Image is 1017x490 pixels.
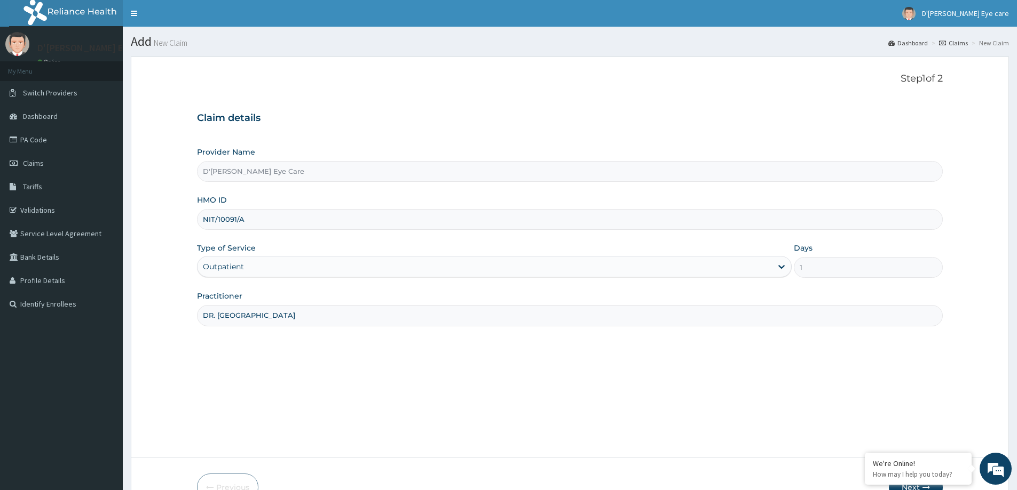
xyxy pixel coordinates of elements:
[20,53,43,80] img: d_794563401_company_1708531726252_794563401
[197,113,943,124] h3: Claim details
[23,182,42,191] span: Tariffs
[922,9,1009,18] span: D'[PERSON_NAME] Eye care
[197,147,255,157] label: Provider Name
[197,243,256,253] label: Type of Service
[5,291,203,328] textarea: Type your message and hit 'Enter'
[197,209,943,230] input: Enter HMO ID
[23,88,77,98] span: Switch Providers
[969,38,1009,47] li: New Claim
[873,459,964,468] div: We're Online!
[175,5,201,31] div: Minimize live chat window
[56,60,179,74] div: Chat with us now
[152,39,187,47] small: New Claim
[23,111,58,121] span: Dashboard
[197,73,943,85] p: Step 1 of 2
[794,243,813,253] label: Days
[902,7,916,20] img: User Image
[939,38,968,47] a: Claims
[197,305,943,326] input: Enter Name
[873,470,964,479] p: How may I help you today?
[5,32,29,56] img: User Image
[203,261,244,272] div: Outpatient
[37,58,63,66] a: Online
[197,291,242,301] label: Practitioner
[62,134,147,242] span: We're online!
[23,158,44,168] span: Claims
[37,43,153,53] p: D'[PERSON_NAME] Eye care
[888,38,928,47] a: Dashboard
[131,35,1009,49] h1: Add
[197,195,227,205] label: HMO ID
